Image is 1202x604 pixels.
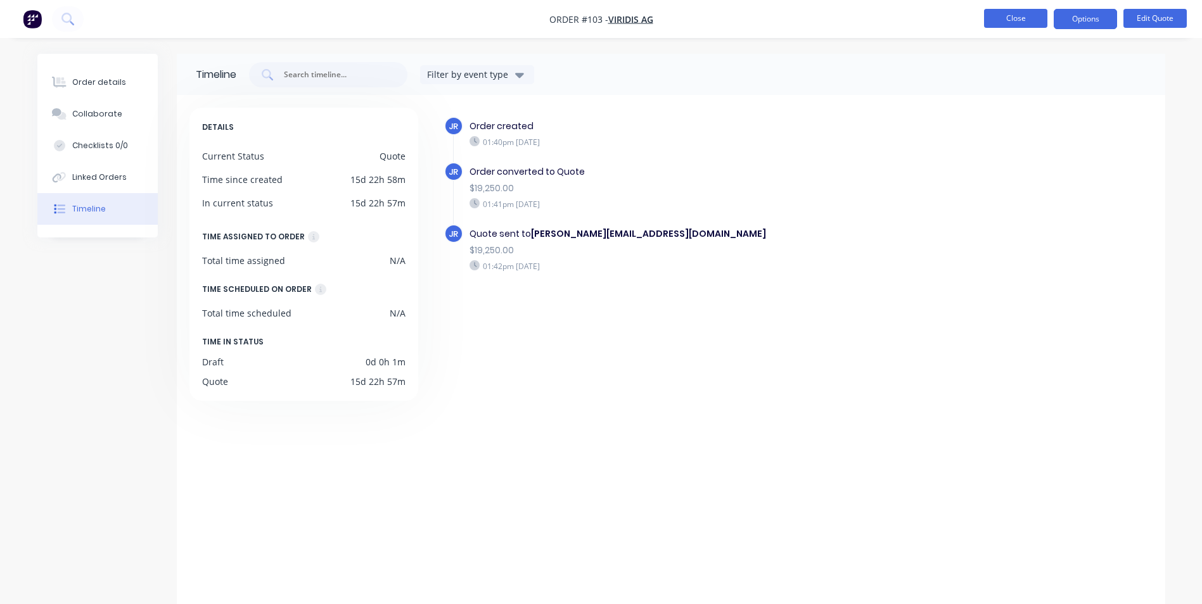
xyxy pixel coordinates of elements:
div: Order converted to Quote [470,165,908,179]
span: JR [449,228,458,240]
div: 01:40pm [DATE] [470,136,908,148]
div: Draft [202,355,224,368]
div: Total time assigned [202,254,285,267]
div: Quote [380,149,406,163]
div: Quote sent to [470,227,908,241]
div: Timeline [196,67,236,82]
div: Collaborate [72,108,122,120]
div: 0d 0h 1m [366,355,406,368]
span: TIME IN STATUS [202,335,264,349]
span: Order #103 - [549,13,608,25]
button: Order details [37,66,158,98]
div: Checklists 0/0 [72,140,128,151]
div: $19,250.00 [470,182,908,195]
div: 15d 22h 57m [350,196,406,210]
div: Timeline [72,203,106,215]
div: $19,250.00 [470,244,908,257]
div: Time since created [202,173,283,186]
div: TIME ASSIGNED TO ORDER [202,230,305,244]
div: Order details [72,77,126,88]
button: Options [1054,9,1117,29]
div: N/A [390,306,406,320]
button: Checklists 0/0 [37,130,158,161]
div: Filter by event type [427,68,512,81]
img: Factory [23,9,42,28]
div: Order created [470,120,908,133]
button: Filter by event type [420,65,534,84]
div: N/A [390,254,406,267]
div: TIME SCHEDULED ON ORDER [202,282,312,296]
button: Close [984,9,1047,28]
div: Linked Orders [72,172,127,183]
button: Collaborate [37,98,158,130]
div: 01:41pm [DATE] [470,198,908,210]
span: JR [449,120,458,132]
button: Edit Quote [1123,9,1187,28]
a: Viridis Ag [608,13,653,25]
div: 15d 22h 58m [350,173,406,186]
div: Quote [202,375,228,388]
div: Current Status [202,149,264,163]
input: Search timeline... [283,68,388,81]
div: In current status [202,196,273,210]
button: Linked Orders [37,161,158,193]
span: DETAILS [202,120,234,134]
span: JR [449,166,458,178]
div: 15d 22h 57m [350,375,406,388]
div: 01:42pm [DATE] [470,260,908,272]
div: Total time scheduled [202,306,291,320]
button: Timeline [37,193,158,225]
b: [PERSON_NAME][EMAIL_ADDRESS][DOMAIN_NAME] [531,227,766,240]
